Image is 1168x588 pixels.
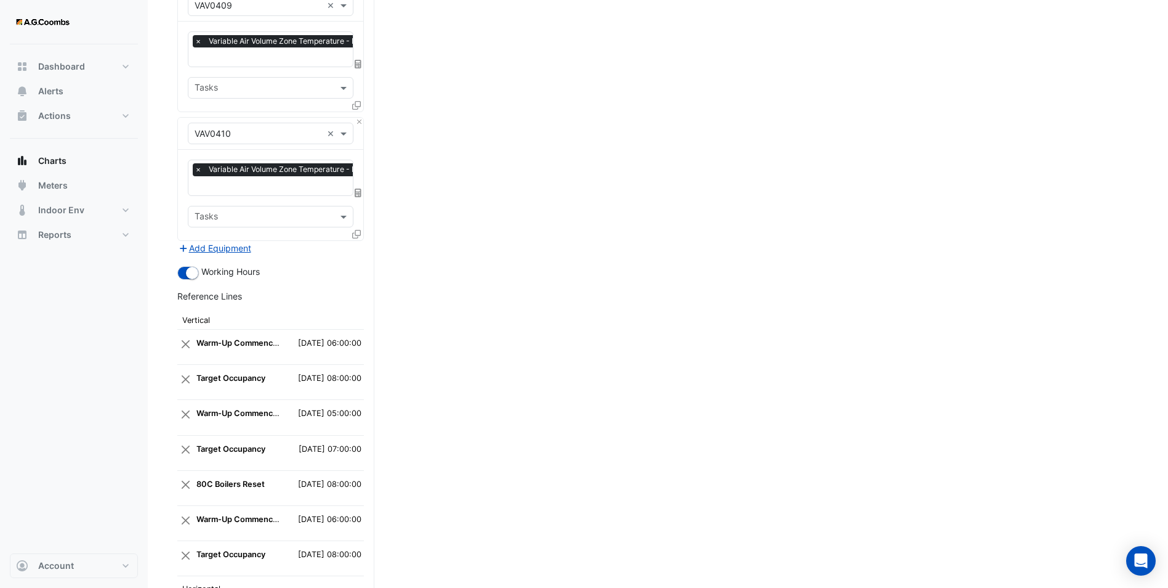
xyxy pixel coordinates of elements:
[352,100,361,110] span: Clone Favourites and Tasks from this Equipment to other Equipment
[196,409,283,418] strong: Warm-Up Commenced
[38,155,66,167] span: Charts
[282,505,364,541] td: [DATE] 06:00:00
[38,85,63,97] span: Alerts
[38,60,85,73] span: Dashboard
[10,553,138,578] button: Account
[282,541,364,576] td: [DATE] 08:00:00
[16,110,28,122] app-icon: Actions
[10,79,138,104] button: Alerts
[180,367,191,391] button: Close
[38,560,74,572] span: Account
[355,118,363,126] button: Close
[16,204,28,216] app-icon: Indoor Env
[196,480,265,489] strong: 80C Boilers Reset
[196,374,265,383] strong: Target Occupancy
[177,308,364,329] th: Vertical
[38,179,68,192] span: Meters
[180,402,191,426] button: Close
[180,332,191,356] button: Close
[16,179,28,192] app-icon: Meters
[282,470,364,505] td: [DATE] 08:00:00
[194,505,282,541] td: Warm-Up Commenced
[196,515,283,524] strong: Warm-Up Commenced
[10,54,138,79] button: Dashboard
[194,329,282,364] td: Warm-Up Commenced
[194,470,282,505] td: 80C Boilers Reset
[10,198,138,223] button: Indoor Env
[10,223,138,247] button: Reports
[196,550,265,559] strong: Target Occupancy
[282,329,364,364] td: [DATE] 06:00:00
[180,508,191,532] button: Close
[201,266,260,277] span: Working Hours
[327,127,337,140] span: Clear
[206,163,418,176] span: Variable Air Volume Zone Temperature - L04, Low Rise SW
[196,444,265,454] strong: Target Occupancy
[193,81,218,97] div: Tasks
[353,59,364,69] span: Choose Function
[194,435,282,470] td: Target Occupancy
[38,229,71,241] span: Reports
[180,544,191,567] button: Close
[177,241,252,255] button: Add Equipment
[352,229,361,239] span: Clone Favourites and Tasks from this Equipment to other Equipment
[282,365,364,400] td: [DATE] 08:00:00
[177,290,242,303] label: Reference Lines
[16,155,28,167] app-icon: Charts
[10,104,138,128] button: Actions
[353,187,364,198] span: Choose Function
[10,173,138,198] button: Meters
[16,60,28,73] app-icon: Dashboard
[16,229,28,241] app-icon: Reports
[180,438,191,462] button: Close
[196,338,283,348] strong: Warm-Up Commenced
[16,85,28,97] app-icon: Alerts
[282,400,364,435] td: [DATE] 05:00:00
[193,210,218,226] div: Tasks
[193,163,204,176] span: ×
[194,365,282,400] td: Target Occupancy
[180,473,191,497] button: Close
[206,35,418,47] span: Variable Air Volume Zone Temperature - L04, Low Rise SW
[1126,546,1156,576] div: Open Intercom Messenger
[10,149,138,173] button: Charts
[193,35,204,47] span: ×
[38,204,84,216] span: Indoor Env
[38,110,71,122] span: Actions
[194,400,282,435] td: Warm-Up Commenced
[15,10,70,35] img: Company Logo
[282,435,364,470] td: [DATE] 07:00:00
[194,541,282,576] td: Target Occupancy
